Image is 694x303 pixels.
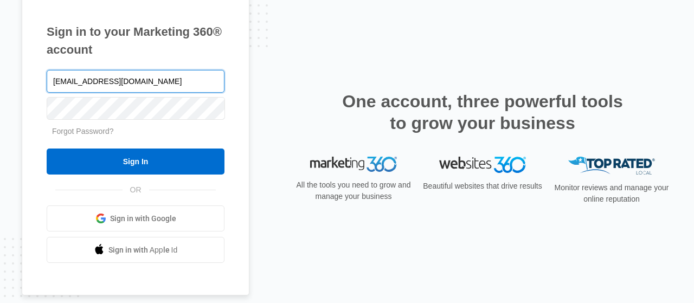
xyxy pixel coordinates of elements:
[439,157,526,172] img: Websites 360
[47,149,224,175] input: Sign In
[47,23,224,59] h1: Sign in to your Marketing 360® account
[422,180,543,192] p: Beautiful websites that drive results
[108,244,178,256] span: Sign in with Apple Id
[52,127,114,136] a: Forgot Password?
[293,179,414,202] p: All the tools you need to grow and manage your business
[47,205,224,231] a: Sign in with Google
[110,213,176,224] span: Sign in with Google
[123,184,149,196] span: OR
[339,91,626,134] h2: One account, three powerful tools to grow your business
[47,237,224,263] a: Sign in with Apple Id
[310,157,397,172] img: Marketing 360
[47,70,224,93] input: Email
[568,157,655,175] img: Top Rated Local
[551,182,672,205] p: Monitor reviews and manage your online reputation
